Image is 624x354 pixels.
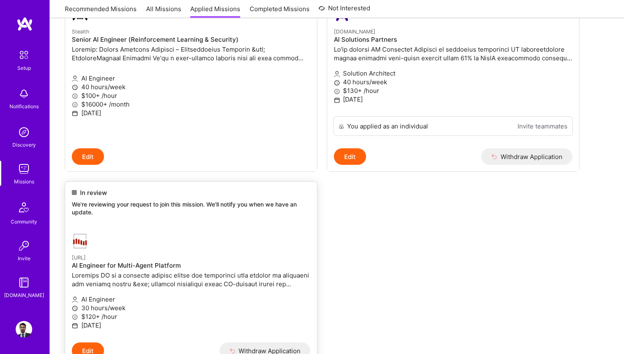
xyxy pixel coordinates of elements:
[72,45,310,62] p: Loremip: Dolors Ametcons Adipisci – Elitseddoeius Temporin &utl; EtdoloreMagnaal Enimadmi Ve’qu n...
[72,148,104,165] button: Edit
[72,297,78,303] i: icon Applicant
[347,122,428,131] div: You applied as an individual
[65,0,317,148] a: Stealth company logoStealthSenior AI Engineer (Reinforcement Learning & Security)Loremip: Dolors ...
[16,238,32,254] img: Invite
[72,84,78,90] i: icon Clock
[518,122,567,131] a: Invite teammates
[334,69,572,78] p: Solution Architect
[72,91,310,100] p: $100+ /hour
[72,76,78,82] i: icon Applicant
[72,83,310,91] p: 40 hours/week
[16,124,32,140] img: discovery
[16,161,32,177] img: teamwork
[72,74,310,83] p: AI Engineer
[146,5,181,18] a: All Missions
[334,148,366,165] button: Edit
[334,29,376,35] small: [DOMAIN_NAME]
[72,233,88,249] img: Steelbay.ai company logo
[72,271,310,288] p: Loremips DO si a consecte adipisc elitse doe temporinci utla etdolor ma aliquaeni adm veniamq nos...
[72,93,78,99] i: icon MoneyGray
[334,97,340,103] i: icon Calendar
[9,102,39,111] div: Notifications
[334,95,572,104] p: [DATE]
[65,226,317,342] a: Steelbay.ai company logo[URL]AI Engineer for Multi-Agent PlatformLoremips DO si a consecte adipis...
[65,5,137,18] a: Recommended Missions
[72,36,310,43] h4: Senior AI Engineer (Reinforcement Learning & Security)
[72,262,310,269] h4: AI Engineer for Multi-Agent Platform
[16,274,32,291] img: guide book
[72,29,89,35] small: Stealth
[334,45,572,62] p: Lo'ip dolorsi AM Consectet Adipisci el seddoeius temporinci UT laboreetdolore magnaa enimadmi ven...
[72,102,78,108] i: icon MoneyGray
[11,217,37,226] div: Community
[481,148,572,165] button: Withdraw Application
[334,80,340,86] i: icon Clock
[250,5,310,18] a: Completed Missions
[72,305,78,311] i: icon Clock
[190,5,240,18] a: Applied Missions
[72,312,310,321] p: $120+ /hour
[72,110,78,116] i: icon Calendar
[17,17,33,31] img: logo
[15,46,33,64] img: setup
[17,64,31,72] div: Setup
[319,3,370,18] a: Not Interested
[72,100,310,109] p: $16000+ /month
[72,321,310,330] p: [DATE]
[72,323,78,329] i: icon Calendar
[14,321,34,337] a: User Avatar
[334,36,572,43] h4: AI Solutions Partners
[16,321,32,337] img: User Avatar
[80,188,107,197] span: In review
[14,197,34,217] img: Community
[18,254,31,263] div: Invite
[72,254,86,261] small: [URL]
[16,86,32,102] img: bell
[327,0,579,116] a: A.Team company logo[DOMAIN_NAME]AI Solutions PartnersLo'ip dolorsi AM Consectet Adipisci el seddo...
[72,314,78,320] i: icon MoneyGray
[334,78,572,86] p: 40 hours/week
[72,304,310,312] p: 30 hours/week
[334,86,572,95] p: $130+ /hour
[334,71,340,77] i: icon Applicant
[14,177,34,186] div: Missions
[12,140,36,149] div: Discovery
[334,88,340,95] i: icon MoneyGray
[72,295,310,304] p: AI Engineer
[72,200,310,216] p: We're reviewing your request to join this mission. We'll notify you when we have an update.
[4,291,44,299] div: [DOMAIN_NAME]
[72,109,310,117] p: [DATE]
